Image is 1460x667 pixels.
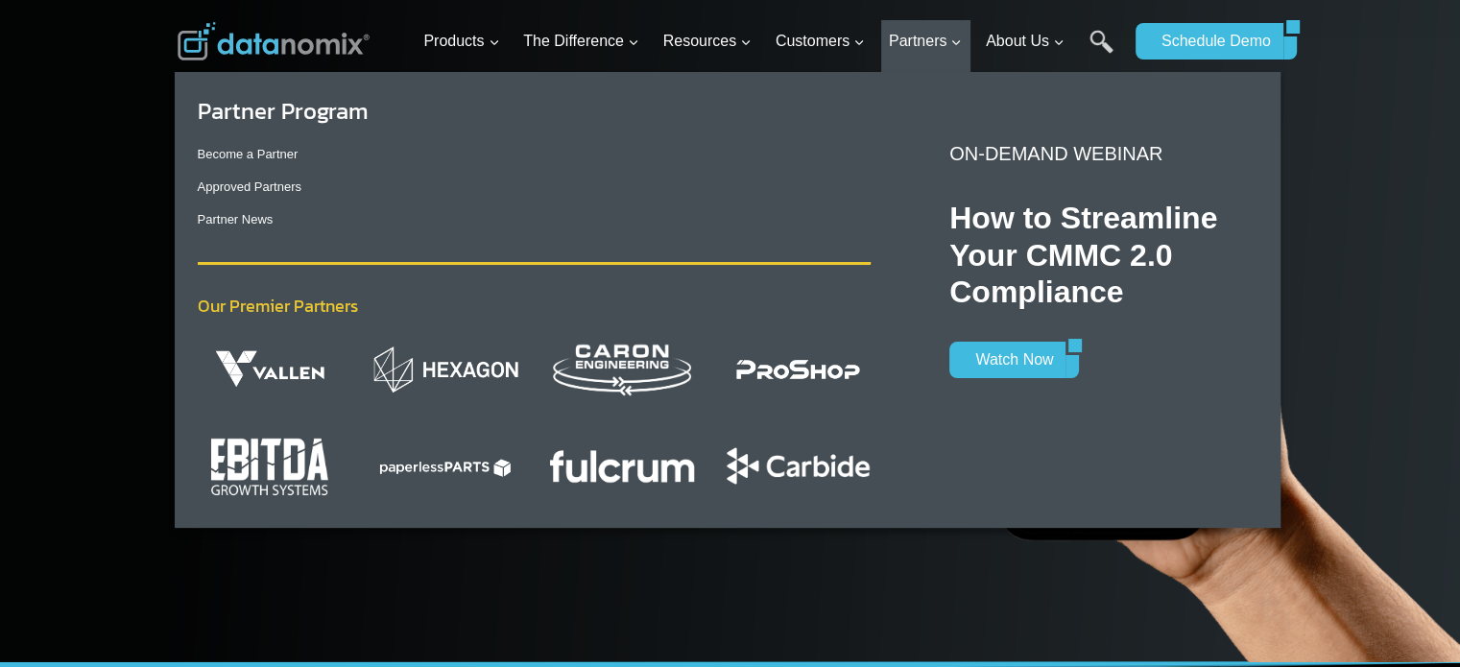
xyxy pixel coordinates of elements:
[523,29,639,54] span: The Difference
[726,345,871,394] img: The integration between Datanomix Production Monitoring and ProShop ERP replaces estimates with a...
[198,179,301,194] a: Approved Partners
[416,11,1126,73] nav: Primary Navigation
[549,332,694,406] img: Datanomix and Caron Engineering partner up to deliver real-time analytics and predictive insights...
[726,441,871,490] img: Datanomix and Carbide partner up to educate manufacturers on CMMC 2.0 compliance
[198,212,274,226] a: Partner News
[198,345,343,394] img: Datanomix and Vallen partner up to deliver Tooling CPU Analytics to metalworking customers
[986,29,1065,54] span: About Us
[549,441,694,490] img: Align your production goals with real-time performance. By importing target cycle and setup times...
[1089,30,1113,73] a: Search
[178,22,370,60] img: Datanomix
[373,441,518,490] img: The Datanomix Integration with Paperless Parts enables you to import your quoted cycle times, set...
[889,29,962,54] span: Partners
[1136,23,1283,60] a: Schedule Demo
[663,29,752,54] span: Resources
[949,342,1065,378] a: Watch Now
[198,147,299,161] a: Become a Partner
[949,138,1237,169] p: ON-DEMAND WEBINAR
[423,29,499,54] span: Products
[776,29,865,54] span: Customers
[949,201,1217,309] strong: How to Streamline Your CMMC 2.0 Compliance
[198,94,369,128] a: Partner Program
[204,433,335,499] img: Datanomix customers can access profit coaching through our partner, EBITDA Growth Systems
[373,345,518,393] img: Datanomix and Hexagon partner up to deliver real-time production monitoring solutions to customers
[198,293,358,319] span: Our Premier Partners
